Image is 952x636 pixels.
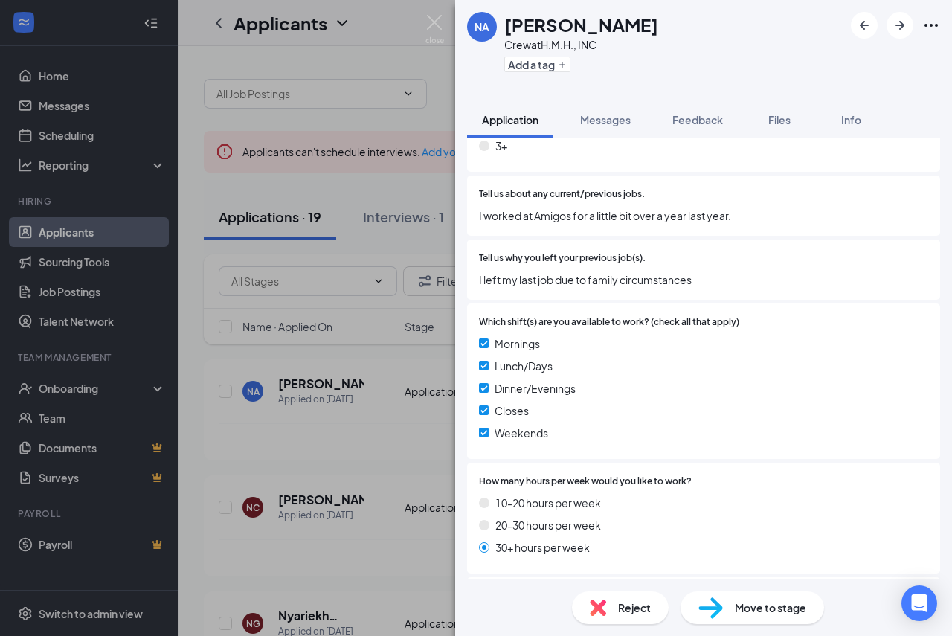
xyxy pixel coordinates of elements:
svg: ArrowLeftNew [855,16,873,34]
span: Move to stage [735,600,806,616]
span: 3+ [495,138,507,154]
span: Closes [495,402,529,419]
span: Info [841,113,861,126]
span: Tell us why you left your previous job(s). [479,251,646,266]
svg: Ellipses [922,16,940,34]
button: ArrowRight [887,12,913,39]
span: 20-30 hours per week [495,517,601,533]
span: Messages [580,113,631,126]
div: Crew at H.M.H., INC [504,37,658,52]
span: Dinner/Evenings [495,380,576,396]
span: Feedback [672,113,723,126]
span: I left my last job due to family circumstances [479,272,928,288]
span: How many hours per week would you like to work? [479,475,692,489]
span: Tell us about any current/previous jobs. [479,187,645,202]
h1: [PERSON_NAME] [504,12,658,37]
span: Mornings [495,335,540,352]
span: 10-20 hours per week [495,495,601,511]
button: ArrowLeftNew [851,12,878,39]
span: Reject [618,600,651,616]
span: Lunch/Days [495,358,553,374]
div: NA [475,19,489,34]
span: Which shift(s) are you available to work? (check all that apply) [479,315,739,330]
span: 30+ hours per week [495,539,590,556]
svg: Plus [558,60,567,69]
span: Application [482,113,538,126]
span: Files [768,113,791,126]
span: I worked at Amigos for a little bit over a year last year. [479,208,928,224]
div: Open Intercom Messenger [901,585,937,621]
svg: ArrowRight [891,16,909,34]
span: Weekends [495,425,548,441]
button: PlusAdd a tag [504,57,570,72]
